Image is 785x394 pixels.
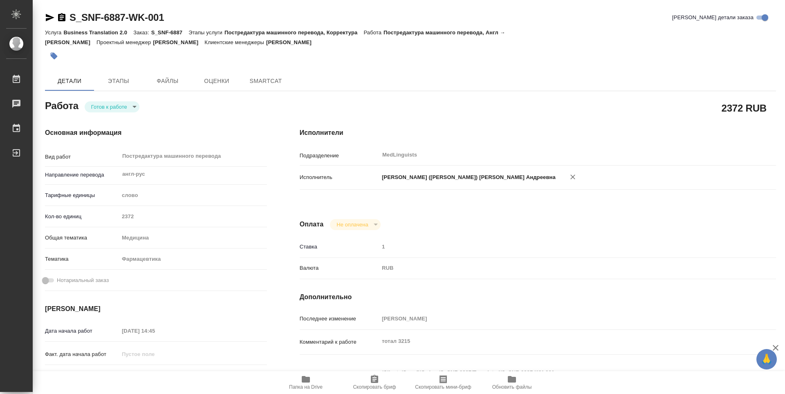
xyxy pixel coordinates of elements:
[415,384,471,390] span: Скопировать мини-бриф
[45,128,267,138] h4: Основная информация
[153,39,204,45] p: [PERSON_NAME]
[119,348,191,360] input: Пустое поле
[119,325,191,337] input: Пустое поле
[722,101,767,115] h2: 2372 RUB
[45,304,267,314] h4: [PERSON_NAME]
[409,371,478,394] button: Скопировать мини-бриф
[379,366,736,380] textarea: /Clients/Sanofi/Orders/S_SNF-6887/Translated/S_SNF-6887-WK-001
[119,252,267,266] div: Фармацевтика
[148,76,187,86] span: Файлы
[45,98,78,112] h2: Работа
[119,188,267,202] div: слово
[45,29,63,36] p: Услуга
[300,219,324,229] h4: Оплата
[57,276,109,284] span: Нотариальный заказ
[57,13,67,22] button: Скопировать ссылку
[89,103,130,110] button: Готов к работе
[197,76,236,86] span: Оценки
[300,292,776,302] h4: Дополнительно
[334,221,370,228] button: Не оплачена
[45,327,119,335] p: Дата начала работ
[266,39,318,45] p: [PERSON_NAME]
[340,371,409,394] button: Скопировать бриф
[300,338,379,346] p: Комментарий к работе
[45,171,119,179] p: Направление перевода
[119,231,267,245] div: Медицина
[300,315,379,323] p: Последнее изменение
[379,313,736,325] input: Пустое поле
[300,243,379,251] p: Ставка
[119,369,191,381] input: Пустое поле
[564,168,582,186] button: Удалить исполнителя
[353,384,396,390] span: Скопировать бриф
[45,13,55,22] button: Скопировать ссылку для ЯМессенджера
[63,29,133,36] p: Business Translation 2.0
[45,47,63,65] button: Добавить тэг
[271,371,340,394] button: Папка на Drive
[45,234,119,242] p: Общая тематика
[224,29,363,36] p: Постредактура машинного перевода, Корректура
[45,255,119,263] p: Тематика
[379,241,736,253] input: Пустое поле
[300,152,379,160] p: Подразделение
[119,210,267,222] input: Пустое поле
[760,351,774,368] span: 🙏
[300,173,379,181] p: Исполнитель
[289,384,323,390] span: Папка на Drive
[300,369,379,378] p: Путь на drive
[85,101,139,112] div: Готов к работе
[672,13,754,22] span: [PERSON_NAME] детали заказа
[756,349,777,369] button: 🙏
[300,264,379,272] p: Валюта
[151,29,189,36] p: S_SNF-6887
[45,153,119,161] p: Вид работ
[70,12,164,23] a: S_SNF-6887-WK-001
[330,219,380,230] div: Готов к работе
[133,29,151,36] p: Заказ:
[99,76,138,86] span: Этапы
[300,128,776,138] h4: Исполнители
[246,76,285,86] span: SmartCat
[492,384,532,390] span: Обновить файлы
[204,39,266,45] p: Клиентские менеджеры
[188,29,224,36] p: Этапы услуги
[50,76,89,86] span: Детали
[96,39,153,45] p: Проектный менеджер
[379,334,736,348] textarea: тотал 3215
[45,213,119,221] p: Кол-во единиц
[379,261,736,275] div: RUB
[45,191,119,199] p: Тарифные единицы
[478,371,546,394] button: Обновить файлы
[363,29,384,36] p: Работа
[45,350,119,358] p: Факт. дата начала работ
[379,173,556,181] p: [PERSON_NAME] ([PERSON_NAME]) [PERSON_NAME] Андреевна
